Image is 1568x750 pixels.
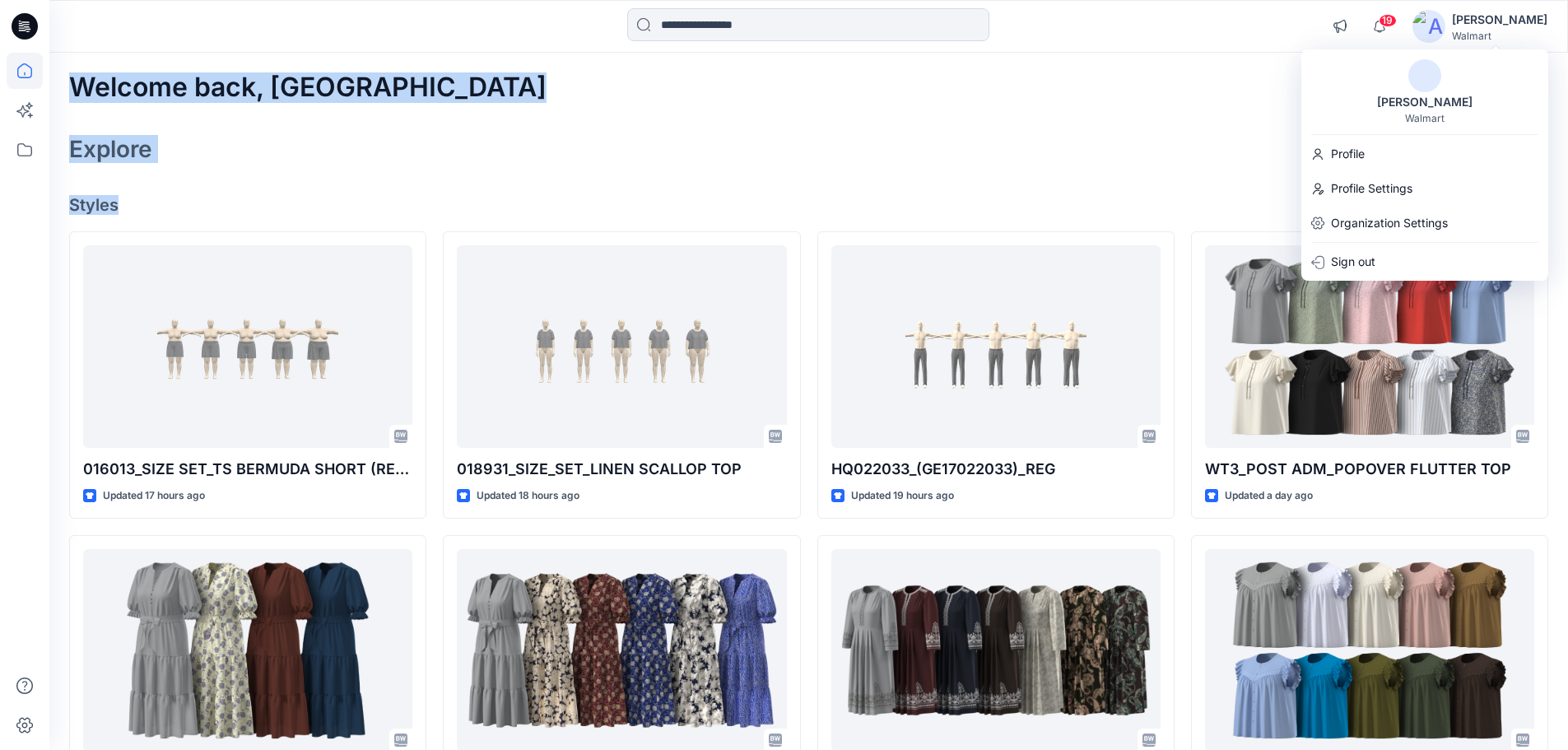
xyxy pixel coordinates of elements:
[1205,245,1534,449] a: WT3_POST ADM_POPOVER FLUTTER TOP
[831,458,1161,481] p: HQ022033_(GE17022033)_REG
[1301,173,1548,204] a: Profile Settings
[1379,14,1397,27] span: 19
[1452,10,1547,30] div: [PERSON_NAME]
[1452,30,1547,42] div: Walmart
[1301,207,1548,239] a: Organization Settings
[831,245,1161,449] a: HQ022033_(GE17022033)_REG
[1331,246,1375,277] p: Sign out
[1367,92,1482,112] div: [PERSON_NAME]
[457,458,786,481] p: 018931_SIZE_SET_LINEN SCALLOP TOP
[1331,207,1448,239] p: Organization Settings
[69,136,152,162] h2: Explore
[1205,458,1534,481] p: WT3_POST ADM_POPOVER FLUTTER TOP
[457,245,786,449] a: 018931_SIZE_SET_LINEN SCALLOP TOP
[1225,487,1313,505] p: Updated a day ago
[103,487,205,505] p: Updated 17 hours ago
[69,72,547,103] h2: Welcome back, [GEOGRAPHIC_DATA]
[1301,138,1548,170] a: Profile
[83,245,412,449] a: 016013_SIZE SET_TS BERMUDA SHORT (REFINED LINEN SHORT)
[851,487,954,505] p: Updated 19 hours ago
[1408,59,1441,92] img: avatar
[1412,10,1445,43] img: avatar
[1405,112,1445,124] div: Walmart
[1331,138,1365,170] p: Profile
[69,195,1548,215] h4: Styles
[83,458,412,481] p: 016013_SIZE SET_TS BERMUDA SHORT (REFINED LINEN SHORT)
[477,487,579,505] p: Updated 18 hours ago
[1331,173,1412,204] p: Profile Settings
